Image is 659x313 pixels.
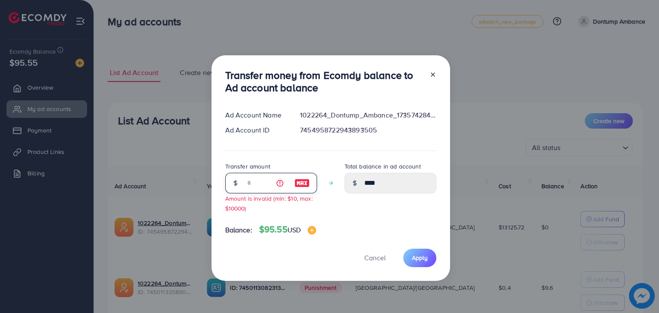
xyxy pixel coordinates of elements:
[364,253,386,262] span: Cancel
[345,162,421,171] label: Total balance in ad account
[225,162,270,171] label: Transfer amount
[225,69,423,94] h3: Transfer money from Ecomdy balance to Ad account balance
[293,125,443,135] div: 7454958722943893505
[287,225,301,235] span: USD
[218,110,293,120] div: Ad Account Name
[403,249,436,267] button: Apply
[354,249,396,267] button: Cancel
[308,226,316,235] img: image
[259,224,316,235] h4: $95.55
[225,225,252,235] span: Balance:
[293,110,443,120] div: 1022264_Dontump_Ambance_1735742847027
[218,125,293,135] div: Ad Account ID
[412,253,428,262] span: Apply
[225,194,313,212] small: Amount is invalid (min: $10, max: $10000)
[294,178,310,188] img: image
